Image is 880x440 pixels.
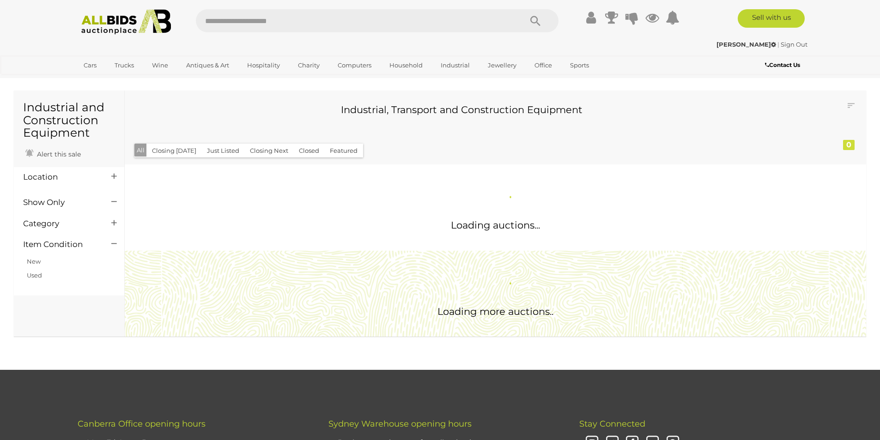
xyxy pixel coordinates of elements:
h1: Industrial and Construction Equipment [23,101,115,139]
button: Closing [DATE] [146,144,202,158]
a: [PERSON_NAME] [716,41,777,48]
a: [GEOGRAPHIC_DATA] [78,73,155,88]
span: Sydney Warehouse opening hours [328,419,472,429]
span: Alert this sale [35,150,81,158]
button: Closed [293,144,325,158]
a: Alert this sale [23,146,83,160]
a: Sports [564,58,595,73]
a: Office [528,58,558,73]
a: New [27,258,41,265]
h4: Item Condition [23,240,97,249]
span: Stay Connected [579,419,645,429]
a: Industrial [435,58,476,73]
span: | [777,41,779,48]
strong: [PERSON_NAME] [716,41,776,48]
a: Antiques & Art [180,58,235,73]
button: All [134,144,147,157]
a: Trucks [109,58,140,73]
a: Jewellery [482,58,522,73]
button: Featured [324,144,363,158]
span: Loading auctions... [451,219,540,231]
a: Cars [78,58,103,73]
h4: Location [23,173,97,181]
b: Contact Us [765,61,800,68]
a: Computers [332,58,377,73]
a: Wine [146,58,174,73]
a: Charity [292,58,326,73]
a: Used [27,271,42,279]
a: Sign Out [781,41,807,48]
a: Sell with us [738,9,805,28]
button: Just Listed [201,144,245,158]
h3: Industrial, Transport and Construction Equipment [141,104,783,115]
div: 0 [843,140,855,150]
button: Closing Next [244,144,294,158]
a: Hospitality [241,58,286,73]
span: Canberra Office opening hours [78,419,206,429]
h4: Show Only [23,198,97,207]
a: Household [383,58,429,73]
span: Loading more auctions.. [437,306,553,317]
img: Allbids.com.au [76,9,176,35]
a: Contact Us [765,60,802,70]
button: Search [512,9,558,32]
h4: Category [23,219,97,228]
